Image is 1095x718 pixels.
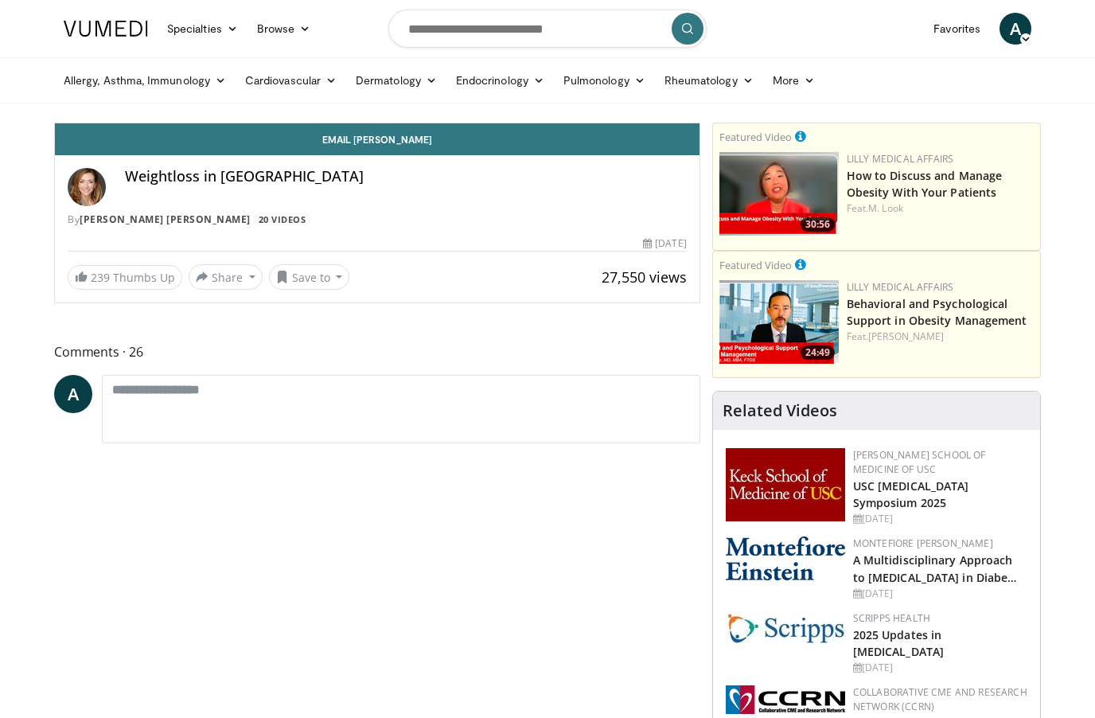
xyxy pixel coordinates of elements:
[726,611,845,644] img: c9f2b0b7-b02a-4276-a72a-b0cbb4230bc1.jpg.150x105_q85_autocrop_double_scale_upscale_version-0.2.jpg
[726,685,845,714] img: a04ee3ba-8487-4636-b0fb-5e8d268f3737.png.150x105_q85_autocrop_double_scale_upscale_version-0.2.png
[847,168,1003,200] a: How to Discuss and Manage Obesity With Your Patients
[719,280,839,364] a: 24:49
[853,661,1027,675] div: [DATE]
[158,13,247,45] a: Specialties
[719,152,839,236] img: c98a6a29-1ea0-4bd5-8cf5-4d1e188984a7.png.150x105_q85_crop-smart_upscale.png
[847,152,954,166] a: Lilly Medical Affairs
[189,264,263,290] button: Share
[853,448,986,476] a: [PERSON_NAME] School of Medicine of USC
[64,21,148,37] img: VuMedi Logo
[853,587,1027,601] div: [DATE]
[125,168,687,185] h4: Weightloss in [GEOGRAPHIC_DATA]
[853,552,1018,584] a: A Multidisciplinary Approach to [MEDICAL_DATA] in Diabe…
[853,611,930,625] a: Scripps Health
[91,270,110,285] span: 239
[719,152,839,236] a: 30:56
[54,341,700,362] span: Comments 26
[853,512,1027,526] div: [DATE]
[763,64,824,96] a: More
[68,168,106,206] img: Avatar
[719,280,839,364] img: ba3304f6-7838-4e41-9c0f-2e31ebde6754.png.150x105_q85_crop-smart_upscale.png
[247,13,321,45] a: Browse
[68,213,687,227] div: By
[68,265,182,290] a: 239 Thumbs Up
[55,123,699,155] a: Email [PERSON_NAME]
[853,478,969,510] a: USC [MEDICAL_DATA] Symposium 2025
[868,201,903,215] a: M. Look
[723,401,837,420] h4: Related Videos
[643,236,686,251] div: [DATE]
[847,296,1027,328] a: Behavioral and Psychological Support in Obesity Management
[719,258,792,272] small: Featured Video
[726,537,845,580] img: b0142b4c-93a1-4b58-8f91-5265c282693c.png.150x105_q85_autocrop_double_scale_upscale_version-0.2.png
[847,330,1034,344] div: Feat.
[388,10,707,48] input: Search topics, interventions
[236,64,346,96] a: Cardiovascular
[801,345,835,360] span: 24:49
[853,685,1027,713] a: Collaborative CME and Research Network (CCRN)
[80,213,251,226] a: [PERSON_NAME] [PERSON_NAME]
[54,64,236,96] a: Allergy, Asthma, Immunology
[54,375,92,413] a: A
[446,64,554,96] a: Endocrinology
[847,201,1034,216] div: Feat.
[719,130,792,144] small: Featured Video
[655,64,763,96] a: Rheumatology
[269,264,350,290] button: Save to
[847,280,954,294] a: Lilly Medical Affairs
[853,537,993,550] a: Montefiore [PERSON_NAME]
[602,267,687,287] span: 27,550 views
[726,448,845,521] img: 7b941f1f-d101-407a-8bfa-07bd47db01ba.png.150x105_q85_autocrop_double_scale_upscale_version-0.2.jpg
[924,13,990,45] a: Favorites
[1000,13,1031,45] a: A
[253,213,311,226] a: 20 Videos
[801,217,835,232] span: 30:56
[554,64,655,96] a: Pulmonology
[868,330,944,343] a: [PERSON_NAME]
[853,627,944,659] a: 2025 Updates in [MEDICAL_DATA]
[346,64,446,96] a: Dermatology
